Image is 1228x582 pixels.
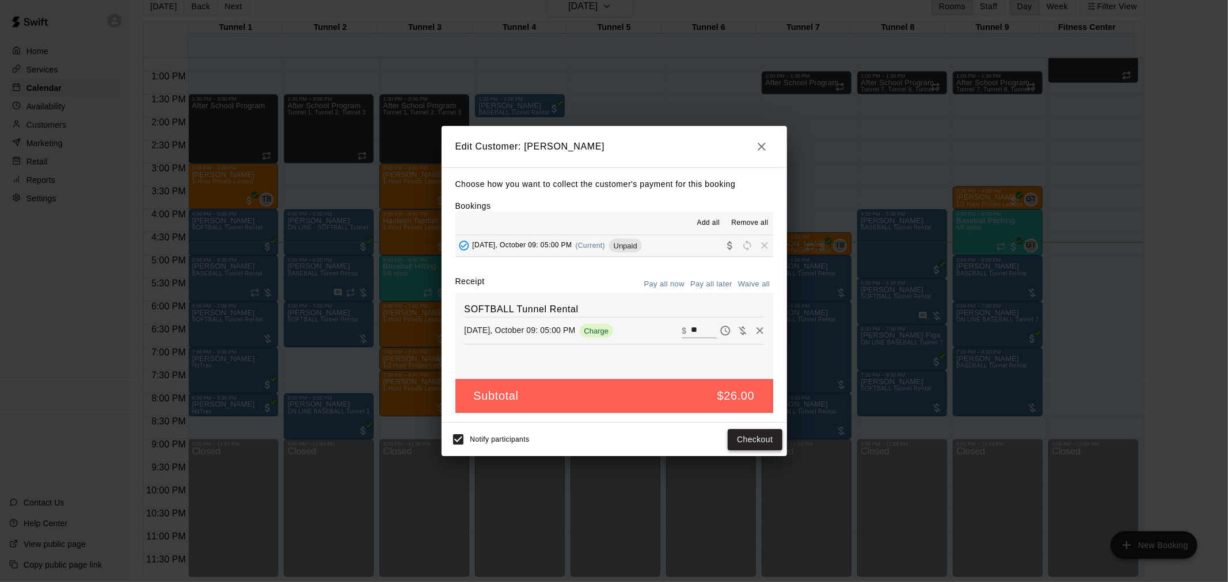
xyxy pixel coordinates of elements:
button: Waive all [735,275,773,293]
p: Choose how you want to collect the customer's payment for this booking [455,177,773,192]
span: [DATE], October 09: 05:00 PM [473,242,572,250]
button: Pay all now [641,275,688,293]
button: Add all [690,214,727,232]
span: Pay later [717,325,734,335]
button: Added - Collect Payment [455,237,473,254]
span: Notify participants [470,436,530,444]
p: [DATE], October 09: 05:00 PM [465,324,576,336]
h2: Edit Customer: [PERSON_NAME] [442,126,787,167]
span: Unpaid [609,242,642,250]
span: Charge [580,327,614,335]
button: Pay all later [687,275,735,293]
button: Checkout [728,429,782,450]
button: Remove all [727,214,773,232]
span: (Current) [576,242,606,250]
label: Receipt [455,275,485,293]
span: Waive payment [734,325,751,335]
label: Bookings [455,201,491,210]
span: Add all [697,217,720,229]
h5: Subtotal [474,388,519,404]
span: Reschedule [739,241,756,250]
button: Remove [751,322,769,339]
h6: SOFTBALL Tunnel Rental [465,302,764,317]
span: Remove [756,241,773,250]
button: Added - Collect Payment[DATE], October 09: 05:00 PM(Current)UnpaidCollect paymentRescheduleRemove [455,235,773,256]
span: Collect payment [721,241,739,250]
span: Remove all [731,217,768,229]
h5: $26.00 [717,388,755,404]
p: $ [682,325,687,336]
